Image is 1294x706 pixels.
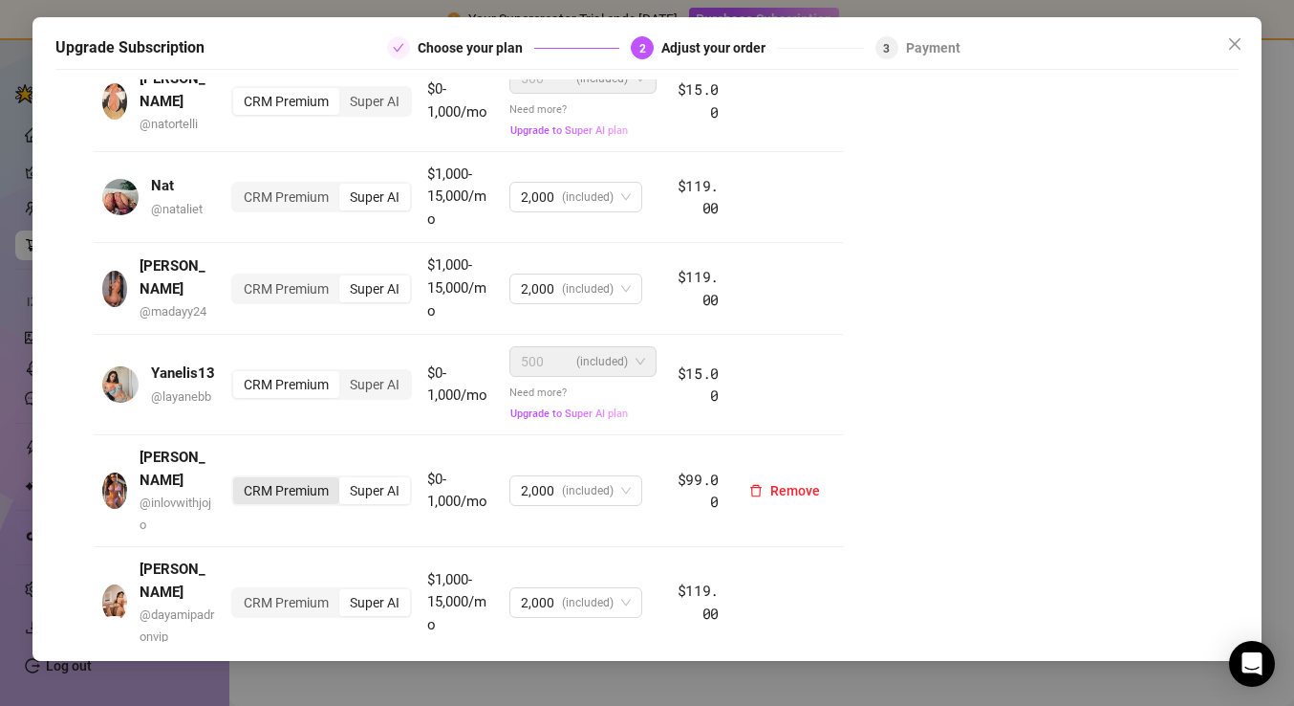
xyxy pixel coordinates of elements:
span: 2,000 [521,588,554,617]
span: 2,000 [521,476,554,505]
button: Upgrade to Super AI plan [509,123,629,138]
span: $1,000-15,000/mo [427,571,486,633]
div: Open Intercom Messenger [1229,641,1275,687]
div: segmented control [231,369,412,400]
div: segmented control [231,475,412,506]
div: Super AI [339,371,410,398]
button: Upgrade to Super AI plan [509,407,629,421]
div: segmented control [231,86,412,117]
span: Upgrade to Super AI plan [510,408,628,420]
strong: [PERSON_NAME] [140,257,205,298]
button: Close [1219,29,1250,59]
span: delete [749,484,763,497]
div: Super AI [339,184,410,210]
span: @ nataliet [151,202,203,216]
span: $0-1,000/mo [427,364,487,405]
div: CRM Premium [233,276,339,302]
span: $15.00 [678,364,720,406]
strong: [PERSON_NAME] [140,561,205,601]
img: avatar.jpg [102,179,139,215]
div: Payment [906,36,960,59]
div: Super AI [339,276,410,302]
span: Close [1219,36,1250,52]
span: Need more? [509,103,629,137]
div: CRM Premium [233,88,339,115]
div: Adjust your order [661,36,777,59]
span: (included) [562,588,614,617]
h5: Upgrade Subscription [55,36,205,59]
span: 3 [883,42,890,55]
img: avatar.jpg [102,271,127,307]
div: CRM Premium [233,371,339,398]
span: @ inlovwithjojo [140,496,211,531]
span: $1,000-15,000/mo [427,165,486,228]
div: segmented control [231,274,412,304]
div: Super AI [339,477,410,504]
span: (included) [576,347,628,376]
span: $1,000-15,000/mo [427,256,486,319]
strong: Nat [151,177,174,194]
span: check [393,42,404,54]
span: $0-1,000/mo [427,471,487,511]
span: 2 [639,42,646,55]
span: @ layanebb [151,389,211,404]
div: segmented control [231,182,412,212]
img: avatar.jpg [102,83,127,120]
span: $119.00 [678,581,720,623]
span: 500 [521,347,544,376]
span: $119.00 [678,267,720,309]
span: @ madayy24 [140,304,206,319]
span: Upgrade to Super AI plan [510,124,628,137]
span: Need more? [509,386,629,420]
div: CRM Premium [233,477,339,504]
div: Super AI [339,88,410,115]
img: avatar.jpg [102,473,127,509]
span: $99.00 [678,470,720,512]
div: Super AI [339,589,410,616]
span: (included) [562,275,614,303]
span: 2,000 [521,275,554,303]
strong: [PERSON_NAME] [140,449,205,489]
div: Choose your plan [418,36,534,59]
span: $0-1,000/mo [427,80,487,121]
span: @ natortelli [140,117,198,131]
span: @ dayamipadronvip [140,607,214,643]
img: avatar.jpg [102,366,139,403]
div: segmented control [231,587,412,618]
span: close [1227,36,1242,52]
strong: [PERSON_NAME] [140,70,205,110]
span: Remove [770,483,820,498]
div: CRM Premium [233,184,339,210]
span: (included) [562,476,614,505]
span: $119.00 [678,176,720,218]
img: avatar.jpg [102,585,127,621]
span: (included) [562,183,614,211]
button: Remove [734,475,835,506]
strong: Yanelis13 [151,364,215,382]
span: $15.00 [678,79,720,121]
div: CRM Premium [233,589,339,616]
span: 2,000 [521,183,554,211]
